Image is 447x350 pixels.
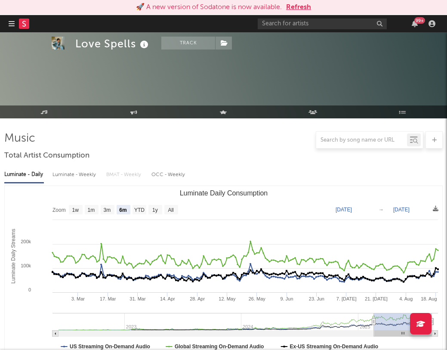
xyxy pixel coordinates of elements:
text: Global Streaming On-Demand Audio [175,344,264,350]
text: [DATE] [336,207,352,213]
text: 3. Mar [71,296,85,301]
div: 🚀 A new version of Sodatone is now available. [136,2,282,12]
text: 200k [21,239,31,244]
input: Search for artists [258,19,387,29]
text: 23. Jun [309,296,324,301]
text: 18. Aug [421,296,437,301]
text: All [168,207,173,213]
text: 4. Aug [399,296,413,301]
text: 12. May [219,296,236,301]
text: → [379,207,384,213]
text: YTD [134,207,145,213]
text: 31. Mar [129,296,146,301]
text: Zoom [52,207,66,213]
text: 3m [104,207,111,213]
text: 14. Apr [160,296,175,301]
button: Refresh [286,2,311,12]
text: 28. Apr [190,296,205,301]
text: US Streaming On-Demand Audio [70,344,150,350]
button: 99+ [412,20,418,27]
text: 1y [152,207,158,213]
text: 1w [72,207,79,213]
text: Ex-US Streaming On-Demand Audio [290,344,379,350]
text: 26. May [249,296,266,301]
text: [DATE] [393,207,410,213]
text: Luminate Daily Consumption [180,189,268,197]
div: Love Spells [75,37,151,51]
button: Track [161,37,215,50]
div: OCC - Weekly [151,167,186,182]
text: 7. [DATE] [336,296,357,301]
text: 17. Mar [100,296,116,301]
input: Search by song name or URL [316,137,407,144]
text: 21. [DATE] [365,296,388,301]
text: 0 [28,287,31,292]
text: 9. Jun [281,296,293,301]
text: Luminate Daily Streams [10,229,16,283]
div: 99 + [414,17,425,24]
text: 1m [88,207,95,213]
text: 100k [21,263,31,268]
span: Total Artist Consumption [4,151,89,161]
div: Luminate - Daily [4,167,44,182]
div: Luminate - Weekly [52,167,98,182]
text: 6m [119,207,126,213]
